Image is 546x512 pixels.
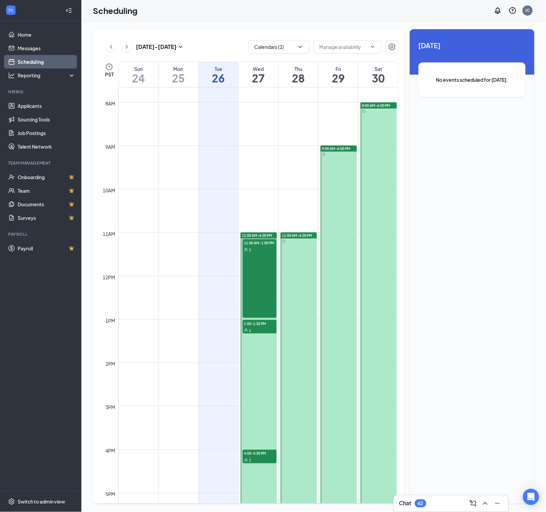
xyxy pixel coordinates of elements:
[8,498,15,505] svg: Settings
[199,62,238,87] a: August 26, 2025
[18,126,76,140] a: Job Postings
[249,247,251,252] span: 1
[18,41,76,55] a: Messages
[7,7,14,14] svg: WorkstreamLogo
[468,498,479,509] button: ComposeMessage
[18,113,76,126] a: Sourcing Tools
[243,450,277,457] span: 4:00-4:30 PM
[123,43,130,51] svg: ChevronRight
[119,62,158,87] a: August 24, 2025
[282,240,286,243] svg: Sync
[418,501,423,507] div: 62
[18,55,76,69] a: Scheduling
[279,65,318,72] div: Thu
[319,43,367,51] input: Manage availability
[239,62,278,87] a: August 27, 2025
[159,65,198,72] div: Mon
[159,62,198,87] a: August 25, 2025
[239,65,278,72] div: Wed
[244,458,248,462] svg: User
[469,499,477,508] svg: ComposeMessage
[159,72,198,84] h1: 25
[279,72,318,84] h1: 28
[419,40,526,51] span: [DATE]
[243,320,277,327] span: 1:00-1:30 PM
[105,63,113,71] svg: Clock
[494,6,502,15] svg: Notifications
[322,153,326,156] svg: Sync
[104,317,117,324] div: 1pm
[359,62,398,87] a: August 30, 2025
[119,65,158,72] div: Sun
[493,499,502,508] svg: Minimize
[8,72,15,79] svg: Analysis
[362,103,390,108] span: 8:00 AM-6:00 PM
[319,62,358,87] a: August 29, 2025
[432,76,512,83] span: No events scheduled for [DATE].
[248,40,309,54] button: Calendars (2)ChevronDown
[18,197,76,211] a: DocumentsCrown
[492,498,503,509] button: Minimize
[279,62,318,87] a: August 28, 2025
[319,72,358,84] h1: 29
[244,328,248,333] svg: User
[8,89,74,95] div: Hiring
[18,170,76,184] a: OnboardingCrown
[105,71,114,78] span: PST
[322,146,350,151] span: 9:00 AM-6:00 PM
[239,72,278,84] h1: 27
[199,65,238,72] div: Tue
[119,72,158,84] h1: 24
[370,44,376,50] svg: ChevronDown
[122,42,132,52] button: ChevronRight
[359,72,398,84] h1: 30
[18,28,76,41] a: Home
[243,239,277,246] span: 11:00 AM-1:00 PM
[359,65,398,72] div: Sat
[244,248,248,252] svg: User
[18,211,76,225] a: SurveysCrown
[362,110,366,113] svg: Sync
[18,184,76,197] a: TeamCrown
[18,99,76,113] a: Applicants
[480,498,491,509] button: ChevronUp
[104,404,117,411] div: 3pm
[108,43,115,51] svg: ChevronLeft
[523,489,539,505] div: Open Intercom Messenger
[282,233,312,238] span: 11:00 AM-6:00 PM
[104,100,117,107] div: 8am
[104,360,117,368] div: 2pm
[18,242,76,255] a: PayrollCrown
[104,143,117,151] div: 9am
[106,42,116,52] button: ChevronLeft
[249,458,251,463] span: 1
[104,447,117,455] div: 4pm
[8,160,74,166] div: Team Management
[399,500,411,507] h3: Chat
[242,233,272,238] span: 11:00 AM-6:00 PM
[102,230,117,238] div: 11am
[104,491,117,498] div: 5pm
[509,6,517,15] svg: QuestionInfo
[249,328,251,333] span: 1
[102,273,117,281] div: 12pm
[18,140,76,153] a: Talent Network
[102,187,117,194] div: 10am
[525,7,530,13] div: JC
[481,499,489,508] svg: ChevronUp
[388,43,396,51] svg: Settings
[385,40,399,54] button: Settings
[136,43,177,51] h3: [DATE] - [DATE]
[8,231,74,237] div: Payroll
[177,43,185,51] svg: SmallChevronDown
[65,7,72,14] svg: Collapse
[18,498,65,505] div: Switch to admin view
[297,43,304,50] svg: ChevronDown
[319,65,358,72] div: Fri
[18,72,76,79] div: Reporting
[93,5,138,16] h1: Scheduling
[199,72,238,84] h1: 26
